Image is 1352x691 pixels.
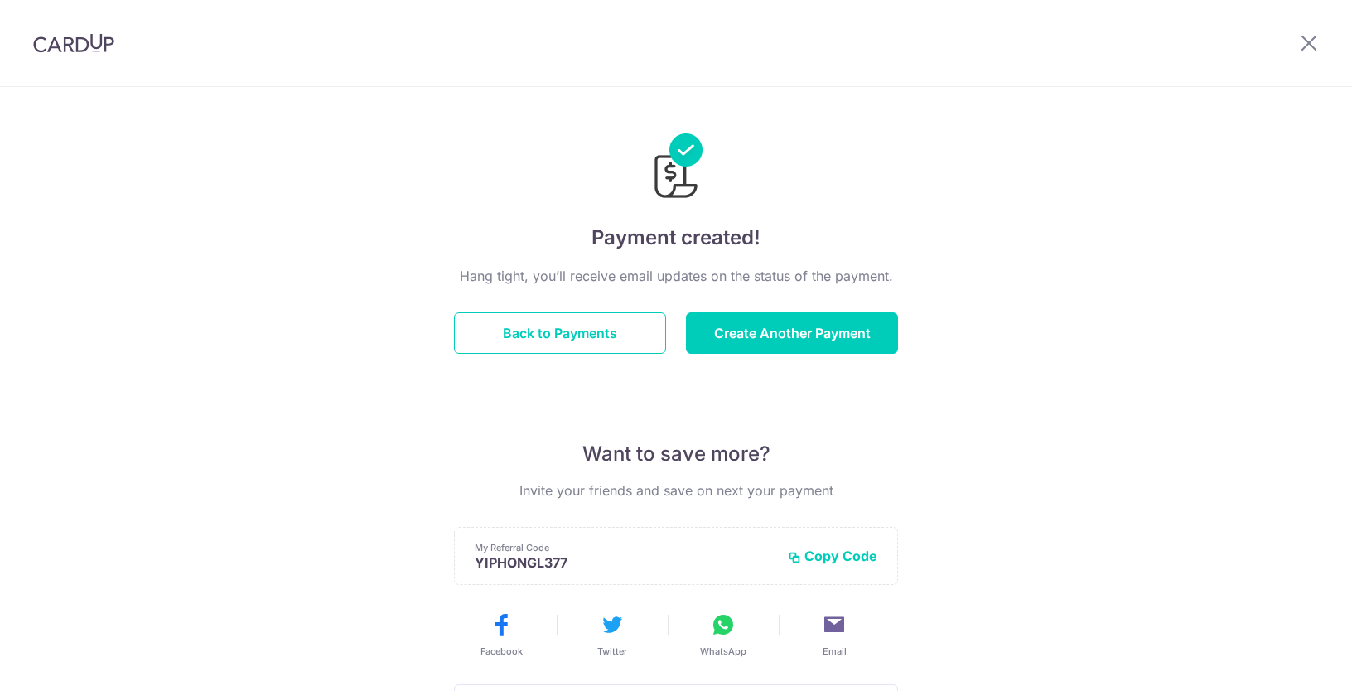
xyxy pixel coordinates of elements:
p: Want to save more? [454,441,898,467]
h4: Payment created! [454,223,898,253]
button: Create Another Payment [686,312,898,354]
img: Payments [649,133,703,203]
span: Email [823,645,847,658]
img: CardUp [33,33,114,53]
p: Hang tight, you’ll receive email updates on the status of the payment. [454,266,898,286]
p: YIPHONGL377 [475,554,775,571]
button: Facebook [452,611,550,658]
button: WhatsApp [674,611,772,658]
span: WhatsApp [700,645,746,658]
span: Facebook [480,645,523,658]
button: Twitter [563,611,661,658]
p: My Referral Code [475,541,775,554]
p: Invite your friends and save on next your payment [454,481,898,500]
span: Twitter [597,645,627,658]
button: Back to Payments [454,312,666,354]
button: Copy Code [788,548,877,564]
button: Email [785,611,883,658]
